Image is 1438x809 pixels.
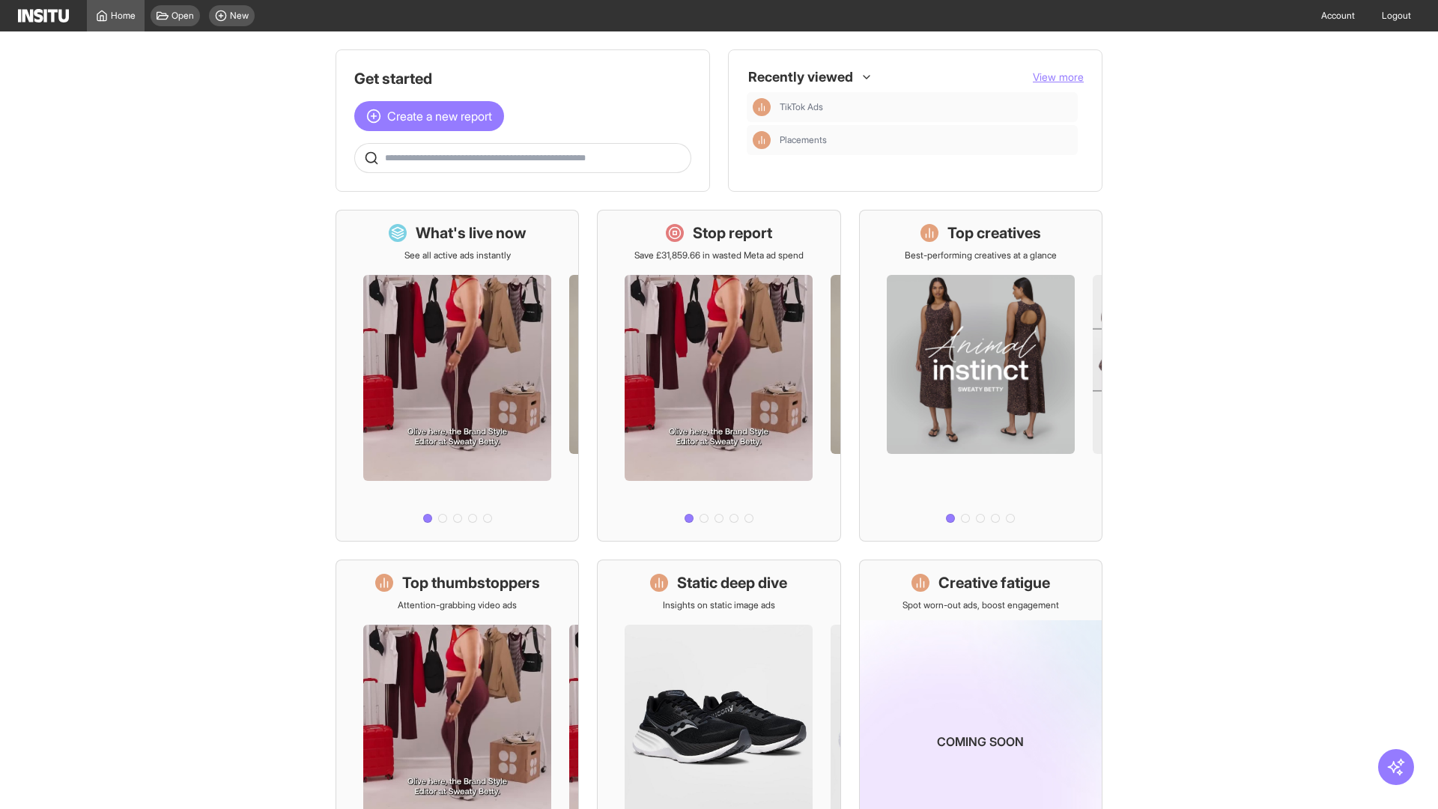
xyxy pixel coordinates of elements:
[172,10,194,22] span: Open
[354,68,691,89] h1: Get started
[663,599,775,611] p: Insights on static image ads
[1033,70,1084,85] button: View more
[780,134,1072,146] span: Placements
[597,210,840,542] a: Stop reportSave £31,859.66 in wasted Meta ad spend
[780,101,823,113] span: TikTok Ads
[416,222,527,243] h1: What's live now
[336,210,579,542] a: What's live nowSee all active ads instantly
[859,210,1102,542] a: Top creativesBest-performing creatives at a glance
[780,134,827,146] span: Placements
[18,9,69,22] img: Logo
[230,10,249,22] span: New
[387,107,492,125] span: Create a new report
[404,249,511,261] p: See all active ads instantly
[693,222,772,243] h1: Stop report
[677,572,787,593] h1: Static deep dive
[354,101,504,131] button: Create a new report
[947,222,1041,243] h1: Top creatives
[402,572,540,593] h1: Top thumbstoppers
[780,101,1072,113] span: TikTok Ads
[111,10,136,22] span: Home
[753,131,771,149] div: Insights
[398,599,517,611] p: Attention-grabbing video ads
[753,98,771,116] div: Insights
[1033,70,1084,83] span: View more
[634,249,804,261] p: Save £31,859.66 in wasted Meta ad spend
[905,249,1057,261] p: Best-performing creatives at a glance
